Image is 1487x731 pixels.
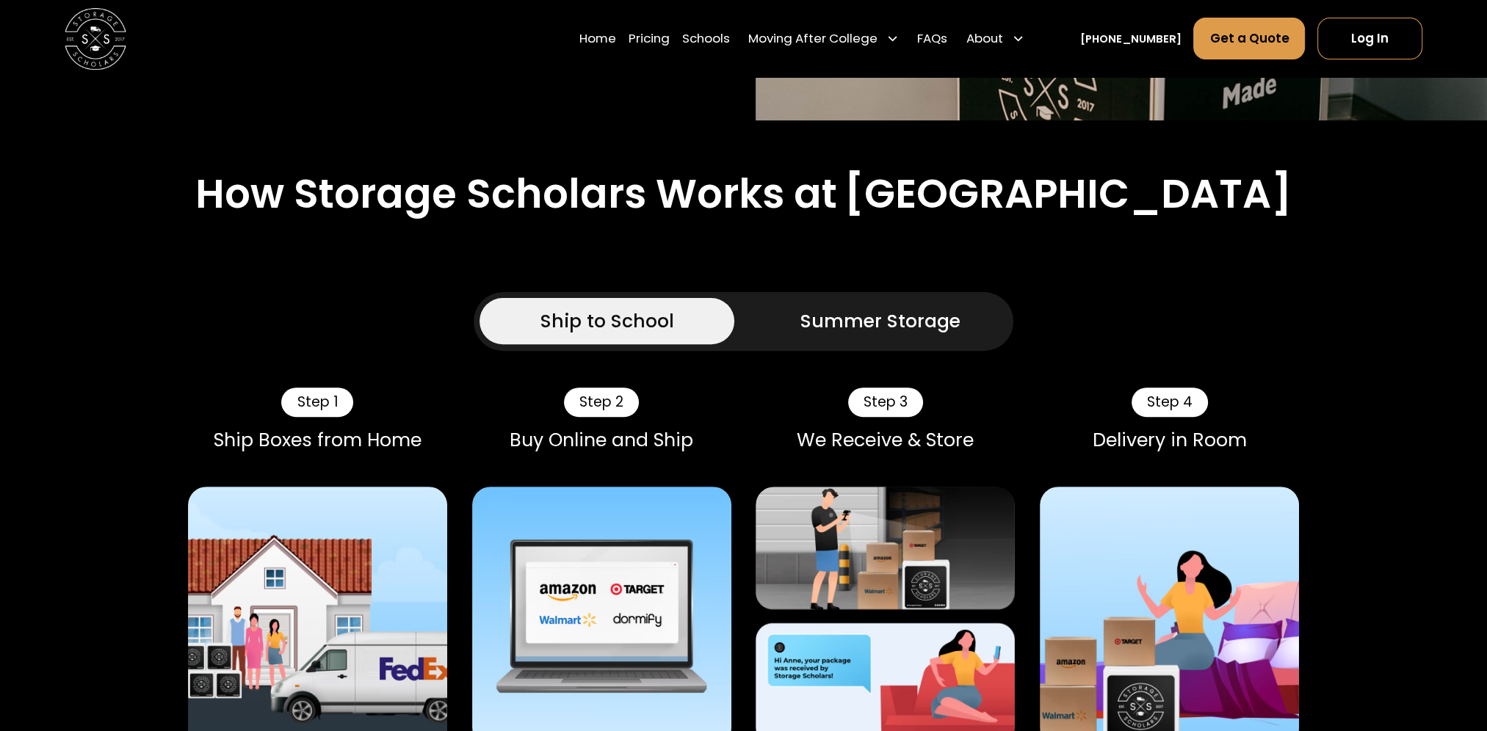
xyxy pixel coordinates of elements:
a: Home [579,17,616,60]
div: Step 2 [564,388,639,417]
h2: How Storage Scholars Works at [195,170,837,219]
div: Step 4 [1132,388,1208,417]
img: Storage Scholars main logo [65,8,126,70]
a: [PHONE_NUMBER] [1080,30,1182,46]
a: Schools [681,17,729,60]
div: Step 3 [848,388,923,417]
div: We Receive & Store [756,429,1015,451]
div: Ship Boxes from Home [188,429,447,451]
div: Moving After College [748,29,878,48]
div: About [960,17,1030,60]
div: About [966,29,1003,48]
div: Summer Storage [800,308,960,335]
a: Get a Quote [1193,18,1305,59]
div: Step 1 [281,388,353,417]
div: Ship to School [540,308,674,335]
a: FAQs [917,17,947,60]
h2: [GEOGRAPHIC_DATA] [844,170,1292,219]
div: Delivery in Room [1040,429,1299,451]
a: Log In [1317,18,1422,59]
div: Moving After College [742,17,905,60]
div: Buy Online and Ship [472,429,731,451]
a: Pricing [629,17,670,60]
